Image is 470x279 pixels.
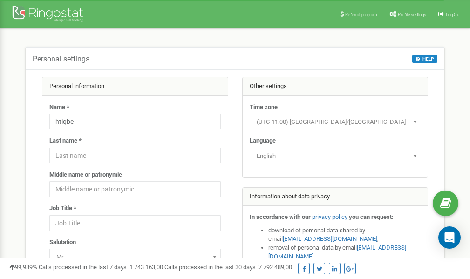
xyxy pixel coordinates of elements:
label: Time zone [250,103,278,112]
div: Information about data privacy [243,188,428,206]
span: Mr. [53,251,218,264]
input: Middle name or patronymic [49,181,221,197]
li: download of personal data shared by email , [268,226,421,244]
u: 7 792 489,00 [259,264,292,271]
button: HELP [412,55,437,63]
div: Other settings [243,77,428,96]
u: 1 743 163,00 [129,264,163,271]
label: Last name * [49,136,82,145]
div: Open Intercom Messenger [438,226,461,249]
strong: you can request: [349,213,394,220]
span: English [250,148,421,163]
h5: Personal settings [33,55,89,63]
span: Mr. [49,249,221,265]
strong: In accordance with our [250,213,311,220]
span: 99,989% [9,264,37,271]
span: Referral program [345,12,377,17]
span: (UTC-11:00) Pacific/Midway [250,114,421,129]
label: Language [250,136,276,145]
label: Middle name or patronymic [49,170,122,179]
span: Profile settings [398,12,426,17]
span: Calls processed in the last 30 days : [164,264,292,271]
div: Personal information [42,77,228,96]
span: English [253,150,418,163]
input: Name [49,114,221,129]
a: [EMAIL_ADDRESS][DOMAIN_NAME] [283,235,377,242]
input: Job Title [49,215,221,231]
li: removal of personal data by email , [268,244,421,261]
span: Log Out [446,12,461,17]
span: (UTC-11:00) Pacific/Midway [253,116,418,129]
span: Calls processed in the last 7 days : [39,264,163,271]
label: Salutation [49,238,76,247]
a: privacy policy [312,213,347,220]
input: Last name [49,148,221,163]
label: Job Title * [49,204,76,213]
label: Name * [49,103,69,112]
